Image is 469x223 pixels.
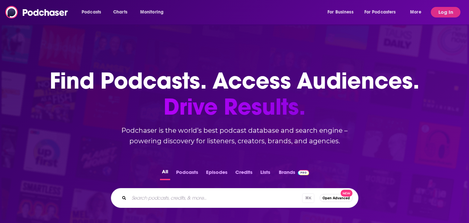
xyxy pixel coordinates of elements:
img: Podchaser Pro [298,170,309,175]
span: Podcasts [82,8,101,17]
button: open menu [77,7,110,17]
span: More [410,8,421,17]
button: Credits [233,167,254,180]
h1: Find Podcasts. Access Audiences. [50,68,419,120]
span: For Podcasters [364,8,396,17]
span: Charts [113,8,127,17]
button: open menu [360,7,405,17]
div: Search podcasts, credits, & more... [111,188,358,208]
span: New [341,190,352,197]
img: Podchaser - Follow, Share and Rate Podcasts [5,6,68,18]
button: open menu [405,7,430,17]
button: open menu [136,7,172,17]
button: Episodes [204,167,229,180]
button: Podcasts [174,167,200,180]
button: Lists [258,167,272,180]
button: All [160,167,170,180]
h2: Podchaser is the world’s best podcast database and search engine – powering discovery for listene... [103,125,366,146]
span: ⌘ K [302,193,314,203]
span: Drive Results. [50,94,419,120]
span: Open Advanced [323,196,350,200]
button: Open AdvancedNew [320,194,353,202]
span: For Business [327,8,353,17]
input: Search podcasts, credits, & more... [129,193,302,203]
a: BrandsPodchaser Pro [279,167,309,180]
span: Monitoring [140,8,164,17]
button: open menu [323,7,362,17]
a: Charts [109,7,131,17]
button: Log In [431,7,460,17]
